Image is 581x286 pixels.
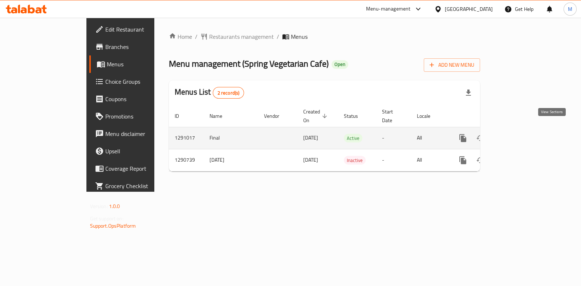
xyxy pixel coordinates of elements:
span: Active [344,134,362,142]
div: Open [332,60,348,69]
h2: Menus List [175,87,244,99]
table: enhanced table [169,105,530,171]
td: Final [204,127,258,149]
span: Start Date [382,107,402,125]
div: Total records count [213,87,244,99]
a: Coupons [89,90,183,108]
a: Support.OpsPlatform [90,221,136,231]
td: 1291017 [169,127,204,149]
span: M [568,5,572,13]
span: Status [344,112,367,120]
button: more [454,129,472,147]
div: [GEOGRAPHIC_DATA] [445,5,493,13]
a: Grocery Checklist [89,177,183,195]
button: more [454,152,472,169]
th: Actions [448,105,530,127]
span: Grocery Checklist [105,182,178,190]
span: Add New Menu [430,61,474,70]
a: Edit Restaurant [89,21,183,38]
span: Upsell [105,147,178,156]
span: Locale [417,112,440,120]
a: Menus [89,55,183,73]
span: Menu management ( Spring Vegetarian Cafe ) [169,55,329,72]
span: 2 record(s) [213,90,244,96]
a: Choice Groups [89,73,183,90]
div: Export file [460,84,477,101]
a: Menu disclaimer [89,125,183,142]
span: Menus [107,60,178,69]
span: Restaurants management [209,32,274,41]
td: - [376,127,411,149]
td: 1290739 [169,149,204,171]
td: [DATE] [204,149,258,171]
a: Upsell [89,142,183,160]
button: Add New Menu [424,58,480,72]
nav: breadcrumb [169,32,480,41]
button: Change Status [472,152,489,169]
span: Open [332,61,348,67]
span: Menu disclaimer [105,129,178,138]
span: Coverage Report [105,164,178,173]
div: Menu-management [366,5,411,13]
span: Vendor [264,112,289,120]
span: [DATE] [303,133,318,142]
span: Coupons [105,95,178,103]
span: Promotions [105,112,178,121]
td: All [411,127,448,149]
a: Restaurants management [200,32,274,41]
span: Edit Restaurant [105,25,178,34]
a: Coverage Report [89,160,183,177]
span: Name [210,112,232,120]
span: Branches [105,42,178,51]
li: / [195,32,198,41]
span: Version: [90,202,108,211]
a: Promotions [89,108,183,125]
span: Choice Groups [105,77,178,86]
span: [DATE] [303,155,318,165]
span: 1.0.0 [109,202,120,211]
span: ID [175,112,188,120]
span: Created On [303,107,329,125]
li: / [277,32,279,41]
span: Inactive [344,156,366,165]
button: Change Status [472,129,489,147]
td: All [411,149,448,171]
a: Branches [89,38,183,55]
span: Get support on: [90,214,123,223]
td: - [376,149,411,171]
span: Menus [291,32,308,41]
